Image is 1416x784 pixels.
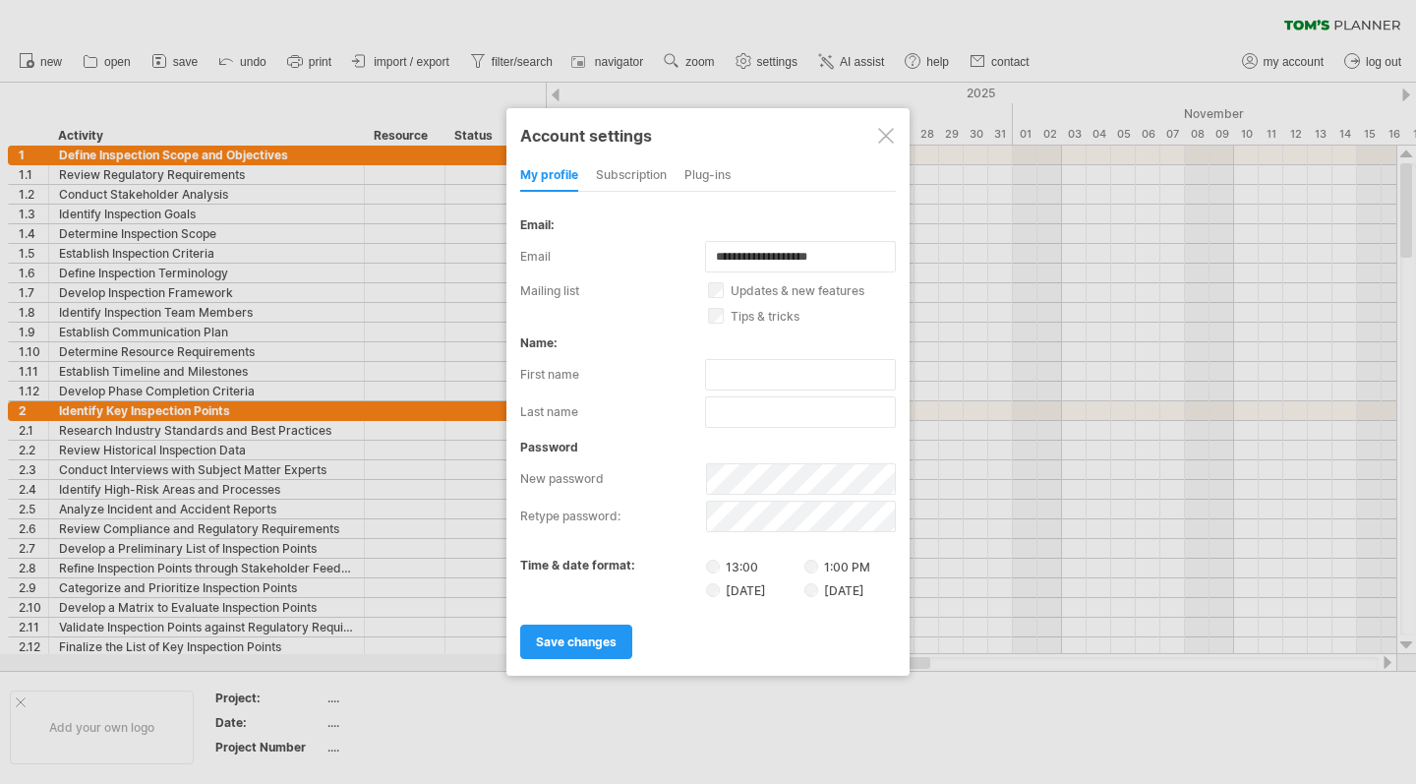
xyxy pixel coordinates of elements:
[520,160,578,192] div: my profile
[520,241,705,272] label: email
[706,583,720,597] input: [DATE]
[708,283,918,298] label: updates & new features
[708,309,918,324] label: tips & tricks
[684,160,731,192] div: Plug-ins
[536,634,617,649] span: save changes
[706,558,801,574] label: 13:00
[520,283,708,298] label: mailing list
[706,560,720,573] input: 13:00
[520,463,706,495] label: new password
[804,560,818,573] input: 1:00 PM
[520,501,706,532] label: retype password:
[520,625,632,659] a: save changes
[520,117,896,152] div: Account settings
[706,581,801,598] label: [DATE]
[520,396,705,428] label: last name
[520,359,705,391] label: first name
[804,583,864,598] label: [DATE]
[596,160,667,192] div: subscription
[520,217,896,232] div: email:
[804,560,870,574] label: 1:00 PM
[520,558,635,573] label: time & date format:
[804,583,818,597] input: [DATE]
[520,440,896,454] div: password
[520,335,896,350] div: name:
